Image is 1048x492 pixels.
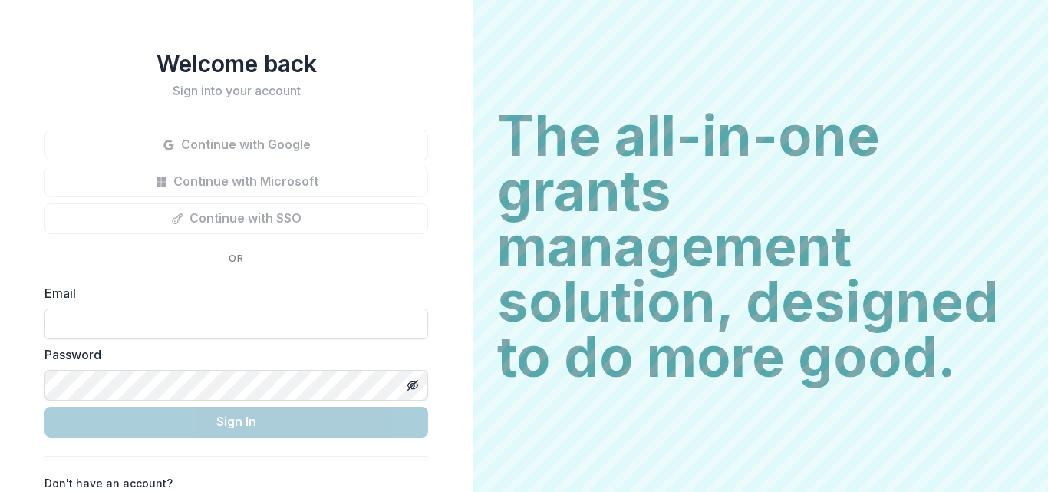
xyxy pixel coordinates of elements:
h1: Welcome back [44,50,428,78]
button: Sign In [44,407,428,438]
button: Continue with Google [44,130,428,160]
button: Toggle password visibility [400,373,425,398]
h2: Sign into your account [44,84,428,98]
button: Continue with SSO [44,203,428,234]
p: Don't have an account? [44,475,173,491]
button: Continue with Microsoft [44,167,428,197]
label: Email [44,284,419,302]
label: Password [44,345,419,364]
